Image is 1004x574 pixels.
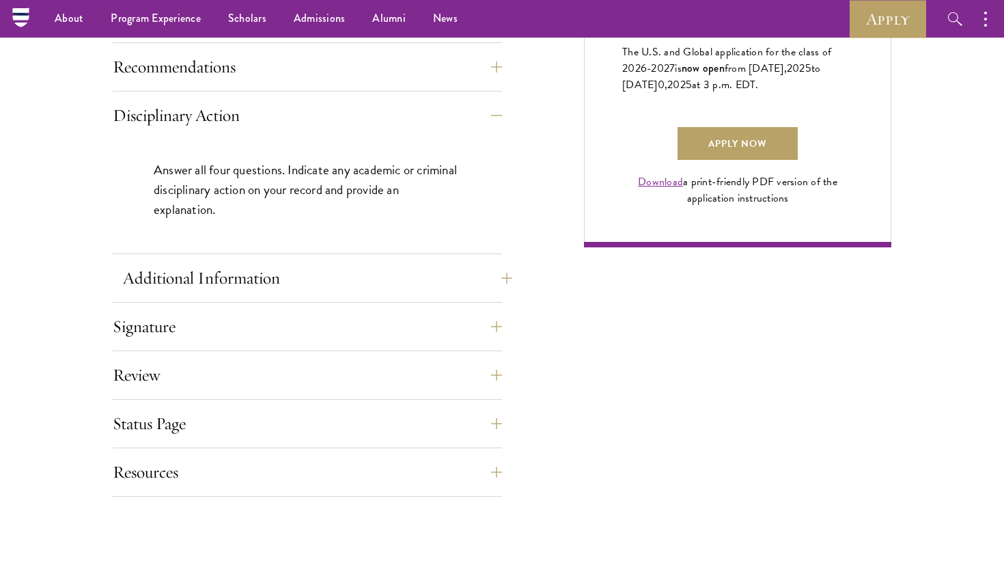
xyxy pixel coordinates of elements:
span: 5 [805,60,811,77]
span: to [DATE] [622,60,820,93]
span: 6 [641,60,647,77]
span: 0 [658,77,665,93]
span: 202 [667,77,686,93]
button: Additional Information [123,262,512,295]
span: 202 [787,60,805,77]
div: a print-friendly PDF version of the application instructions [622,174,853,206]
p: Answer all four questions. Indicate any academic or criminal disciplinary action on your record a... [154,160,461,219]
span: The U.S. and Global application for the class of 202 [622,44,831,77]
span: now open [682,60,725,76]
button: Signature [113,310,502,343]
button: Disciplinary Action [113,99,502,132]
a: Download [638,174,683,190]
span: -202 [647,60,669,77]
button: Status Page [113,407,502,440]
span: 5 [686,77,692,93]
span: , [665,77,667,93]
button: Recommendations [113,51,502,83]
button: Resources [113,456,502,489]
span: is [675,60,682,77]
span: from [DATE], [725,60,787,77]
span: at 3 p.m. EDT. [692,77,759,93]
button: Review [113,359,502,392]
a: Apply Now [678,127,798,160]
span: 7 [669,60,675,77]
